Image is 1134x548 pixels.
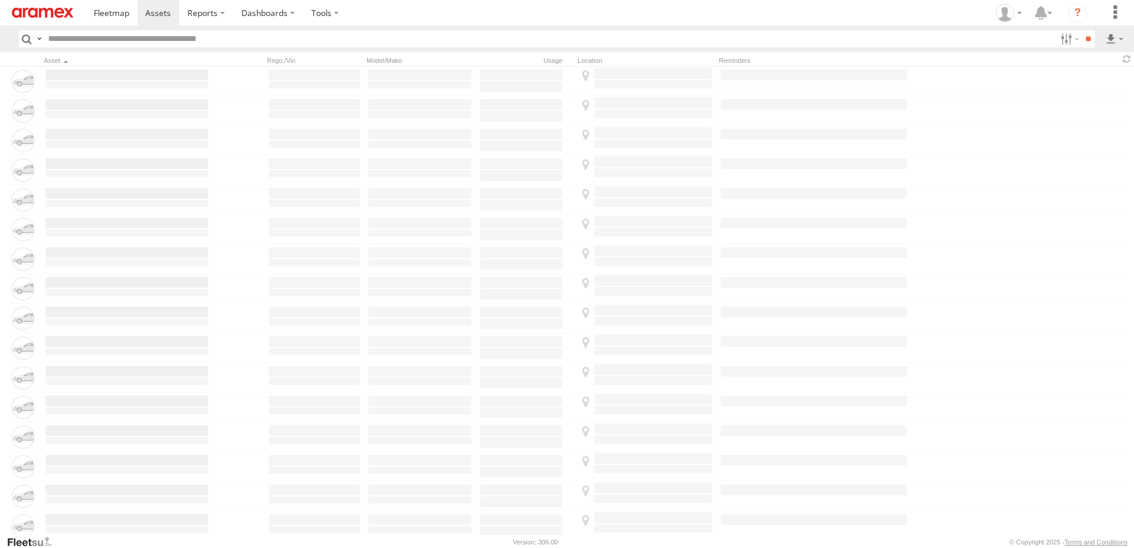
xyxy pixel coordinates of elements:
[1009,539,1127,546] div: © Copyright 2025 -
[1065,539,1127,546] a: Terms and Conditions
[1056,30,1081,47] label: Search Filter Options
[513,539,558,546] div: Version: 306.00
[1120,53,1134,65] span: Refresh
[578,56,714,65] div: Location
[1104,30,1125,47] label: Export results as...
[34,30,44,47] label: Search Query
[44,56,210,65] div: Click to Sort
[367,56,473,65] div: Model/Make
[12,8,74,18] img: aramex-logo.svg
[992,4,1026,22] div: Nejah Benkhalifa
[1068,4,1087,23] i: ?
[719,56,909,65] div: Reminders
[267,56,362,65] div: Rego./Vin
[478,56,573,65] div: Usage
[7,536,61,548] a: Visit our Website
